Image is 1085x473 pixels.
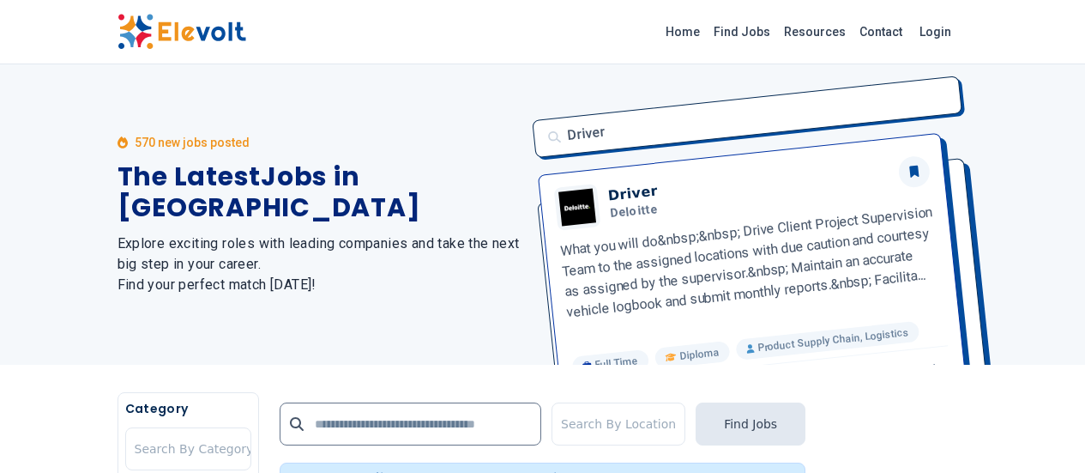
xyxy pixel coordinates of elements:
h1: The Latest Jobs in [GEOGRAPHIC_DATA] [118,161,522,223]
a: Resources [777,18,853,45]
p: 570 new jobs posted [135,134,250,151]
a: Contact [853,18,909,45]
h5: Category [125,400,251,417]
img: Elevolt [118,14,246,50]
a: Home [659,18,707,45]
a: Login [909,15,961,49]
button: Find Jobs [696,403,805,446]
a: Find Jobs [707,18,777,45]
h2: Explore exciting roles with leading companies and take the next big step in your career. Find you... [118,233,522,295]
